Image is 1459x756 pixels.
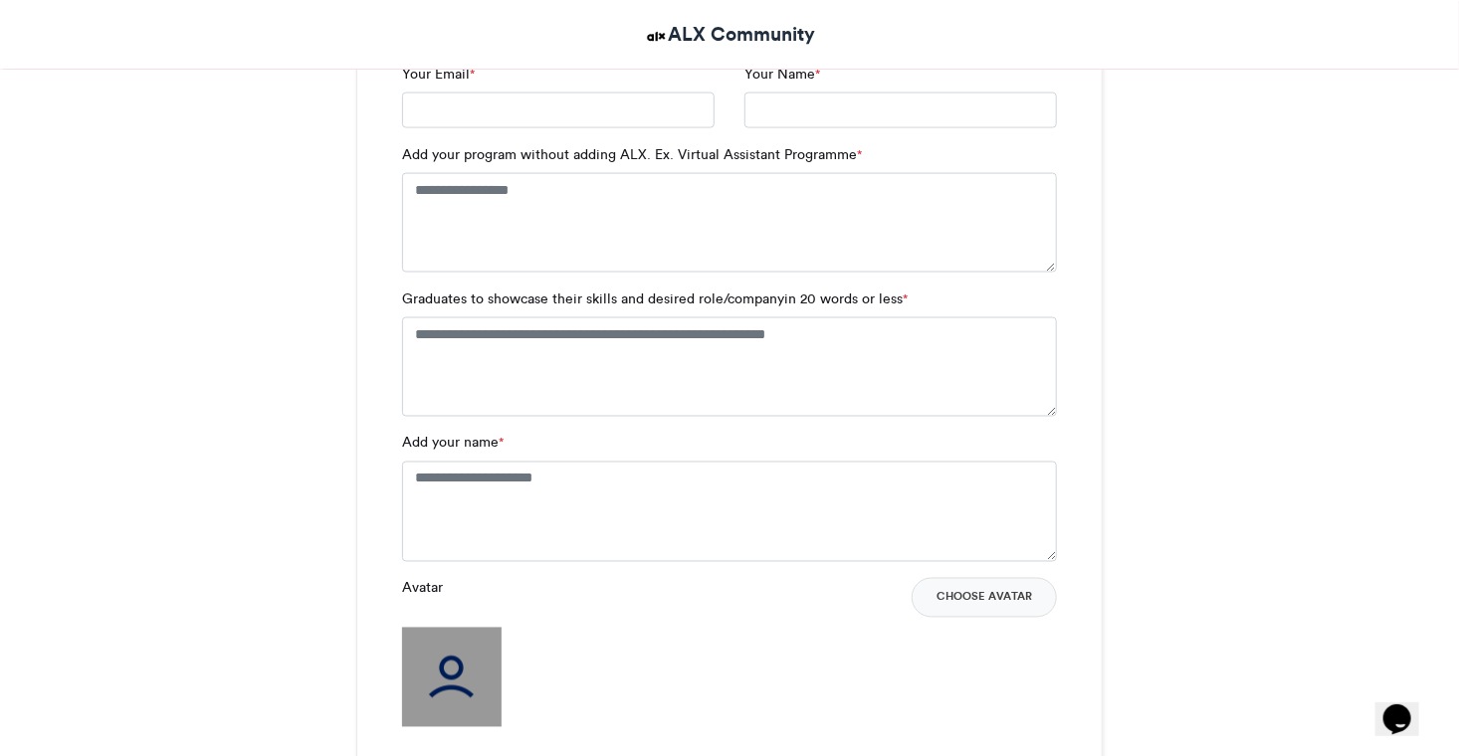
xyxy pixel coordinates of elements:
label: Your Name [744,64,820,85]
button: Choose Avatar [912,578,1057,618]
a: ALX Community [644,20,816,49]
img: ALX Community [644,24,669,49]
label: Add your program without adding ALX. Ex. Virtual Assistant Programme [402,144,862,165]
label: Avatar [402,578,443,599]
img: user_filled.png [402,628,502,727]
label: Add your name [402,433,504,454]
label: Graduates to showcase their skills and desired role/companyin 20 words or less [402,288,908,309]
iframe: chat widget [1375,676,1439,736]
label: Your Email [402,64,475,85]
